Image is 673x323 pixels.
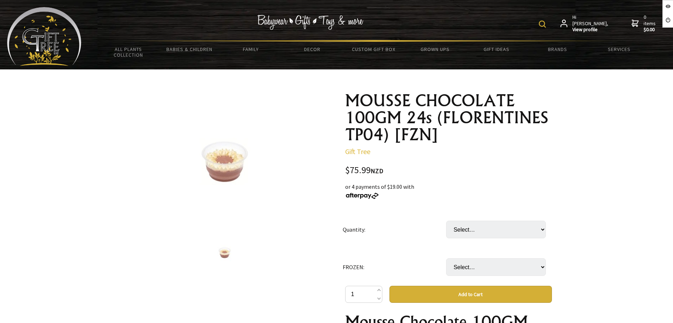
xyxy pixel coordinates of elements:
[209,239,240,266] img: MOUSSE CHOCOLATE 100GM 24s (FLORENTINES TP04) [FZN]
[159,42,220,57] a: Babies & Children
[345,147,370,156] a: Gift Tree
[343,42,404,57] a: Custom Gift Box
[466,42,527,57] a: Gift Ideas
[165,109,284,212] img: MOUSSE CHOCOLATE 100GM 24s (FLORENTINES TP04) [FZN]
[644,14,657,33] span: 0 items
[345,92,552,143] h1: MOUSSE CHOCOLATE 100GM 24s (FLORENTINES TP04) [FZN]
[588,42,650,57] a: Services
[257,15,363,30] img: Babywear - Gifts - Toys & more
[371,167,383,175] span: NZD
[572,14,609,33] span: Hi [PERSON_NAME],
[281,42,343,57] a: Decor
[539,21,546,28] img: product search
[389,286,552,303] button: Add to Cart
[7,7,81,66] img: Babyware - Gifts - Toys and more...
[632,14,657,33] a: 0 items$0.00
[644,27,657,33] strong: $0.00
[560,14,609,33] a: Hi [PERSON_NAME],View profile
[343,248,446,286] td: FROZEN:
[345,166,552,175] div: $75.99
[220,42,281,57] a: Family
[572,27,609,33] strong: View profile
[345,182,552,199] div: or 4 payments of $19.00 with
[404,42,466,57] a: Grown Ups
[343,211,446,248] td: Quantity:
[98,42,159,62] a: All Plants Collection
[345,193,379,199] img: Afterpay
[527,42,588,57] a: Brands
